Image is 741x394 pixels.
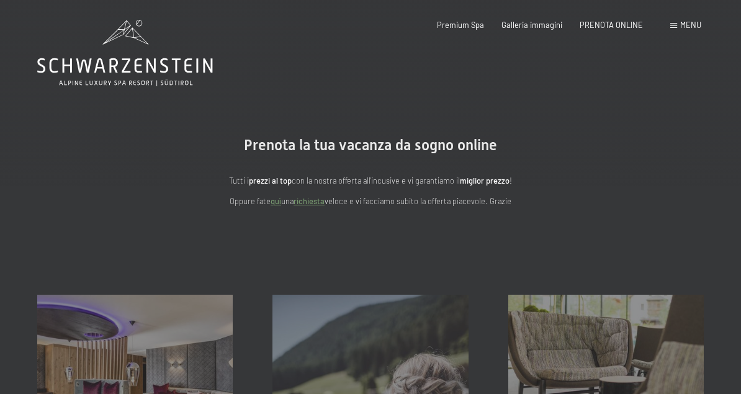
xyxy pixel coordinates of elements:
[680,20,701,30] span: Menu
[244,137,497,154] span: Prenota la tua vacanza da sogno online
[437,20,484,30] a: Premium Spa
[122,174,619,187] p: Tutti i con la nostra offerta all'incusive e vi garantiamo il !
[249,176,292,186] strong: prezzi al top
[501,20,562,30] a: Galleria immagini
[294,196,325,206] a: richiesta
[580,20,643,30] a: PRENOTA ONLINE
[460,176,510,186] strong: miglior prezzo
[122,195,619,207] p: Oppure fate una veloce e vi facciamo subito la offerta piacevole. Grazie
[271,196,281,206] a: quì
